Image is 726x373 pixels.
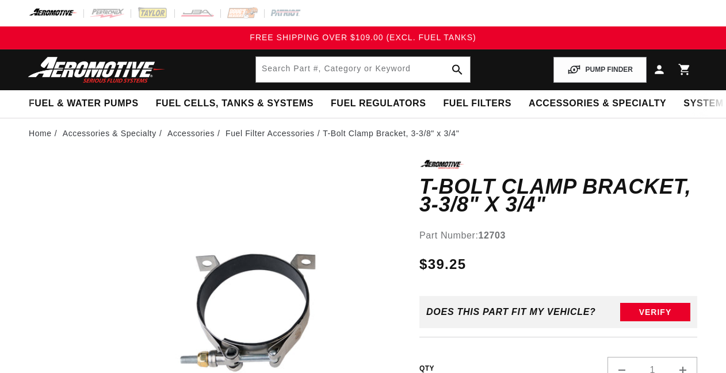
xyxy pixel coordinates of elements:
summary: Fuel & Water Pumps [20,90,147,117]
summary: Fuel Cells, Tanks & Systems [147,90,322,117]
span: Fuel Filters [443,98,511,110]
div: Part Number: [419,228,697,243]
strong: 12703 [478,230,506,240]
input: Search by Part Number, Category or Keyword [256,57,470,82]
summary: Fuel Regulators [322,90,434,117]
h1: T-Bolt Clamp Bracket, 3-3/8" x 3/4" [419,178,697,214]
span: Fuel Cells, Tanks & Systems [156,98,314,110]
a: Fuel Filter Accessories [226,127,315,140]
button: search button [445,57,470,82]
span: Fuel & Water Pumps [29,98,139,110]
span: $39.25 [419,254,466,275]
li: T-Bolt Clamp Bracket, 3-3/8" x 3/4" [323,127,459,140]
nav: breadcrumbs [29,127,697,140]
summary: Accessories & Specialty [520,90,675,117]
span: Fuel Regulators [331,98,426,110]
li: Accessories & Specialty [63,127,165,140]
button: PUMP FINDER [553,57,647,83]
a: Home [29,127,52,140]
img: Aeromotive [25,56,169,83]
span: FREE SHIPPING OVER $109.00 (EXCL. FUEL TANKS) [250,33,476,42]
div: Does This part fit My vehicle? [426,307,596,317]
button: Verify [620,303,690,321]
span: Accessories & Specialty [529,98,666,110]
summary: Fuel Filters [434,90,520,117]
a: Accessories [167,127,215,140]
